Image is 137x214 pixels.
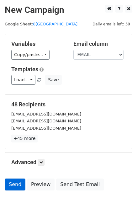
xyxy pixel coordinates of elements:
[11,50,50,60] a: Copy/paste...
[45,75,61,85] button: Save
[56,179,104,190] a: Send Test Email
[106,184,137,214] div: 聊天小工具
[90,22,132,26] a: Daily emails left: 50
[11,126,81,131] small: [EMAIL_ADDRESS][DOMAIN_NAME]
[11,66,38,72] a: Templates
[11,40,64,47] h5: Variables
[11,159,126,166] h5: Advanced
[11,135,38,142] a: +45 more
[11,101,126,108] h5: 48 Recipients
[106,184,137,214] iframe: Chat Widget
[27,179,55,190] a: Preview
[73,40,126,47] h5: Email column
[11,119,81,123] small: [EMAIL_ADDRESS][DOMAIN_NAME]
[5,22,77,26] small: Google Sheet:
[5,179,25,190] a: Send
[90,21,132,28] span: Daily emails left: 50
[11,112,81,116] small: [EMAIL_ADDRESS][DOMAIN_NAME]
[5,5,132,15] h2: New Campaign
[11,75,35,85] a: Load...
[33,22,77,26] a: 8[GEOGRAPHIC_DATA]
